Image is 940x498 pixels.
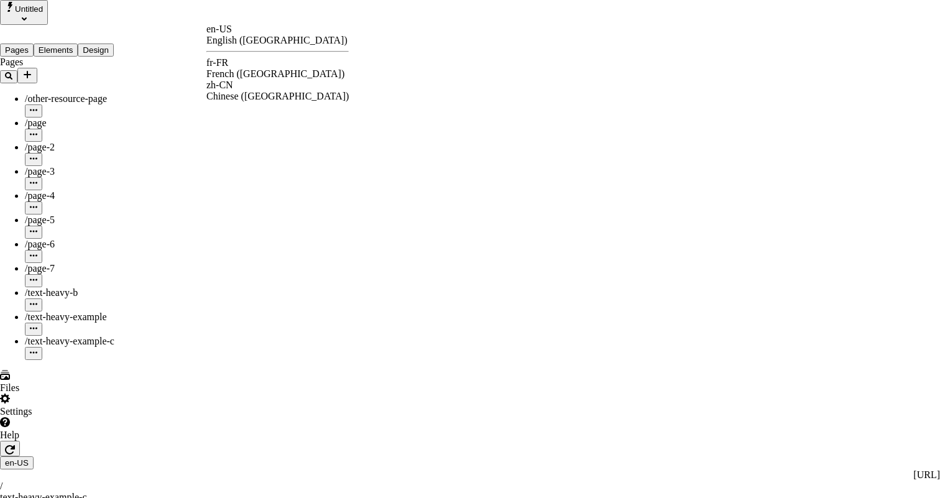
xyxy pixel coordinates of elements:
[206,68,349,80] div: French ([GEOGRAPHIC_DATA])
[206,35,349,46] div: English ([GEOGRAPHIC_DATA])
[206,57,349,68] div: fr-FR
[206,24,349,102] div: Open locale picker
[5,10,182,21] p: Cookie Test Route
[206,24,349,35] div: en-US
[206,91,349,102] div: Chinese ([GEOGRAPHIC_DATA])
[206,80,349,91] div: zh-CN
